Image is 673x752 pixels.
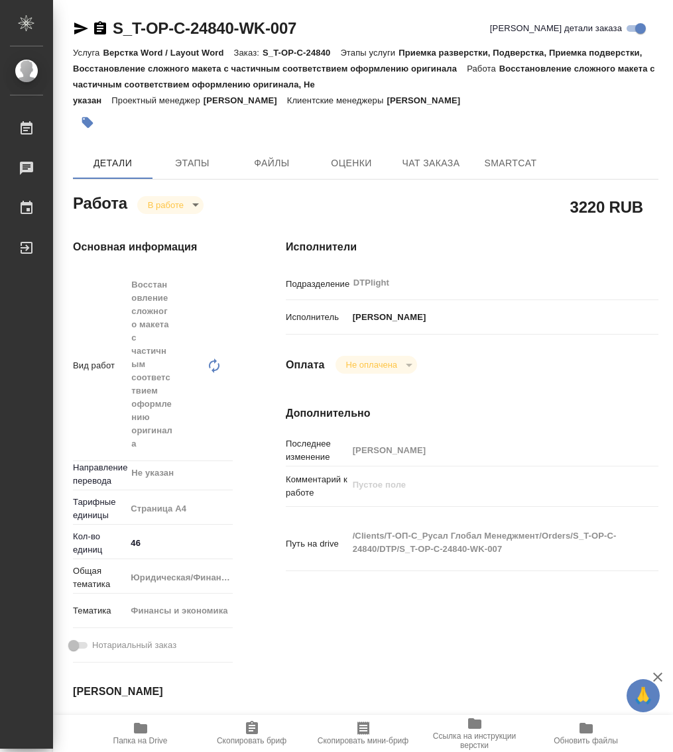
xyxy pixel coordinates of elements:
[113,19,296,37] a: S_T-OP-C-24840-WK-007
[144,199,188,211] button: В работе
[320,155,383,172] span: Оценки
[308,715,419,752] button: Скопировать мини-бриф
[113,736,168,745] span: Папка на Drive
[111,95,203,105] p: Проектный менеджер
[73,239,233,255] h4: Основная информация
[479,155,542,172] span: SmartCat
[342,359,401,370] button: Не оплачена
[348,311,426,324] p: [PERSON_NAME]
[348,525,628,561] textarea: /Clients/Т-ОП-С_Русал Глобал Менеджмент/Orders/S_T-OP-C-24840/DTP/S_T-OP-C-24840-WK-007
[286,437,348,464] p: Последнее изменение
[126,498,246,520] div: Страница А4
[73,461,126,488] p: Направление перевода
[286,405,658,421] h4: Дополнительно
[336,356,417,374] div: В работе
[399,155,463,172] span: Чат заказа
[490,22,622,35] span: [PERSON_NAME] детали заказа
[73,64,655,105] p: Восстановление сложного макета с частичным соответствием оформлению оригинала, Не указан
[204,95,287,105] p: [PERSON_NAME]
[286,239,658,255] h4: Исполнители
[126,533,233,553] input: ✎ Введи что-нибудь
[73,604,126,618] p: Тематика
[196,715,308,752] button: Скопировать бриф
[234,48,263,58] p: Заказ:
[318,736,408,745] span: Скопировать мини-бриф
[387,95,470,105] p: [PERSON_NAME]
[570,195,643,218] h2: 3220 RUB
[73,48,103,58] p: Услуга
[73,684,233,700] h4: [PERSON_NAME]
[348,441,628,460] input: Пустое поле
[92,639,176,652] span: Нотариальный заказ
[126,600,246,622] div: Финансы и экономика
[286,537,348,551] p: Путь на drive
[137,196,204,214] div: В работе
[81,155,145,172] span: Детали
[73,190,127,214] h2: Работа
[554,736,618,745] span: Обновить файлы
[530,715,642,752] button: Обновить файлы
[286,473,348,500] p: Комментарий к работе
[240,155,304,172] span: Файлы
[73,564,126,591] p: Общая тематика
[286,278,348,291] p: Подразделение
[427,731,522,750] span: Ссылка на инструкции верстки
[73,530,126,557] p: Кол-во единиц
[73,359,126,372] p: Вид работ
[92,21,108,36] button: Скопировать ссылку
[85,715,196,752] button: Папка на Drive
[126,566,246,589] div: Юридическая/Финансовая
[103,48,233,58] p: Верстка Word / Layout Word
[340,48,398,58] p: Этапы услуги
[73,496,126,522] p: Тарифные единицы
[73,108,102,137] button: Добавить тэг
[286,357,325,373] h4: Оплата
[627,679,660,712] button: 🙏
[217,736,286,745] span: Скопировать бриф
[286,311,348,324] p: Исполнитель
[632,682,654,710] span: 🙏
[419,715,530,752] button: Ссылка на инструкции верстки
[73,21,89,36] button: Скопировать ссылку для ЯМессенджера
[287,95,387,105] p: Клиентские менеджеры
[263,48,340,58] p: S_T-OP-C-24840
[467,64,499,74] p: Работа
[160,155,224,172] span: Этапы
